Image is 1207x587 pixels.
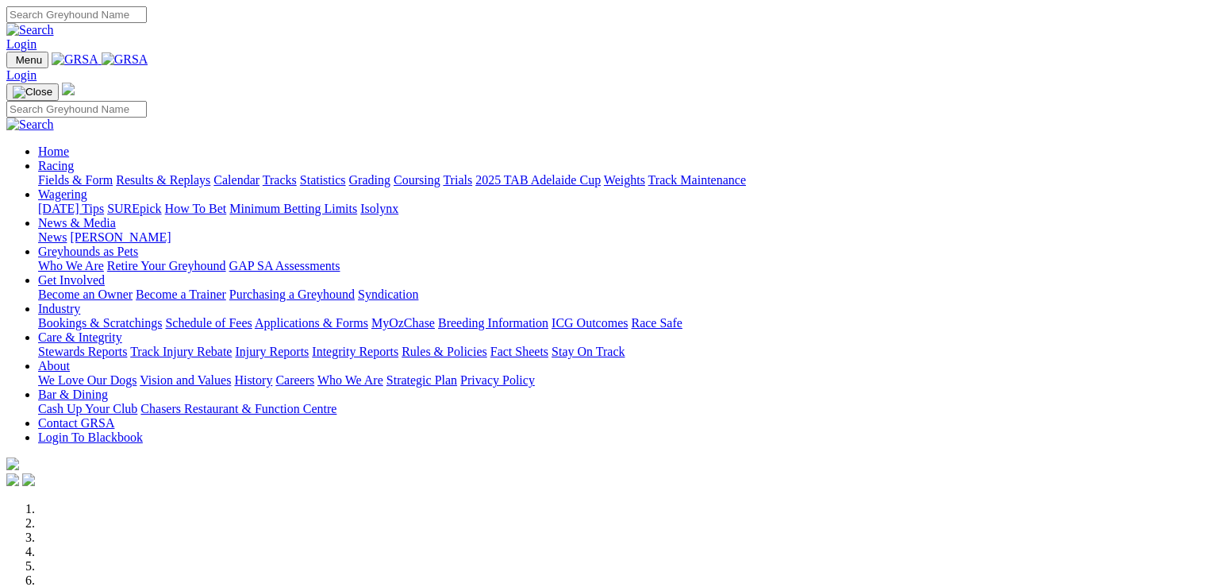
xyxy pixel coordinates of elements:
[263,173,297,187] a: Tracks
[371,316,435,330] a: MyOzChase
[38,359,70,373] a: About
[360,202,398,215] a: Isolynx
[165,316,252,330] a: Schedule of Fees
[38,431,143,444] a: Login To Blackbook
[229,202,357,215] a: Minimum Betting Limits
[6,52,48,68] button: Toggle navigation
[234,373,272,387] a: History
[402,345,487,358] a: Rules & Policies
[38,245,138,258] a: Greyhounds as Pets
[6,23,54,37] img: Search
[229,259,340,272] a: GAP SA Assessments
[349,173,390,187] a: Grading
[136,288,226,301] a: Become a Trainer
[386,373,457,387] a: Strategic Plan
[165,202,227,215] a: How To Bet
[38,316,162,330] a: Bookings & Scratchings
[312,345,398,358] a: Integrity Reports
[38,159,74,172] a: Racing
[38,273,105,287] a: Get Involved
[116,173,210,187] a: Results & Replays
[102,52,148,67] img: GRSA
[16,54,42,66] span: Menu
[38,416,114,430] a: Contact GRSA
[38,187,87,201] a: Wagering
[443,173,472,187] a: Trials
[229,288,355,301] a: Purchasing a Greyhound
[38,288,133,301] a: Become an Owner
[6,68,37,82] a: Login
[38,316,1201,330] div: Industry
[38,302,80,315] a: Industry
[394,173,440,187] a: Coursing
[475,173,601,187] a: 2025 TAB Adelaide Cup
[38,388,108,401] a: Bar & Dining
[107,259,226,272] a: Retire Your Greyhound
[38,202,1201,216] div: Wagering
[6,473,19,486] img: facebook.svg
[38,373,1201,388] div: About
[358,288,418,301] a: Syndication
[552,345,625,358] a: Stay On Track
[648,173,746,187] a: Track Maintenance
[6,6,147,23] input: Search
[38,202,104,215] a: [DATE] Tips
[38,345,127,358] a: Stewards Reports
[130,345,232,358] a: Track Injury Rebate
[38,173,113,187] a: Fields & Form
[38,373,136,387] a: We Love Our Dogs
[275,373,314,387] a: Careers
[38,216,116,230] a: News & Media
[631,316,682,330] a: Race Safe
[107,202,161,215] a: SUREpick
[6,37,37,51] a: Login
[235,345,309,358] a: Injury Reports
[38,145,69,158] a: Home
[300,173,346,187] a: Statistics
[6,118,54,132] img: Search
[140,373,231,387] a: Vision and Values
[38,259,104,272] a: Who We Are
[438,316,548,330] a: Breeding Information
[255,316,368,330] a: Applications & Forms
[22,473,35,486] img: twitter.svg
[604,173,645,187] a: Weights
[38,230,1201,245] div: News & Media
[460,373,535,387] a: Privacy Policy
[317,373,383,387] a: Who We Are
[38,402,137,415] a: Cash Up Your Club
[140,402,336,415] a: Chasers Restaurant & Function Centre
[38,345,1201,359] div: Care & Integrity
[38,173,1201,187] div: Racing
[62,83,75,95] img: logo-grsa-white.png
[6,101,147,118] input: Search
[70,230,171,244] a: [PERSON_NAME]
[38,259,1201,273] div: Greyhounds as Pets
[13,86,52,98] img: Close
[552,316,628,330] a: ICG Outcomes
[38,330,122,344] a: Care & Integrity
[213,173,259,187] a: Calendar
[38,288,1201,302] div: Get Involved
[52,52,98,67] img: GRSA
[6,458,19,470] img: logo-grsa-white.png
[6,83,59,101] button: Toggle navigation
[490,345,548,358] a: Fact Sheets
[38,402,1201,416] div: Bar & Dining
[38,230,67,244] a: News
